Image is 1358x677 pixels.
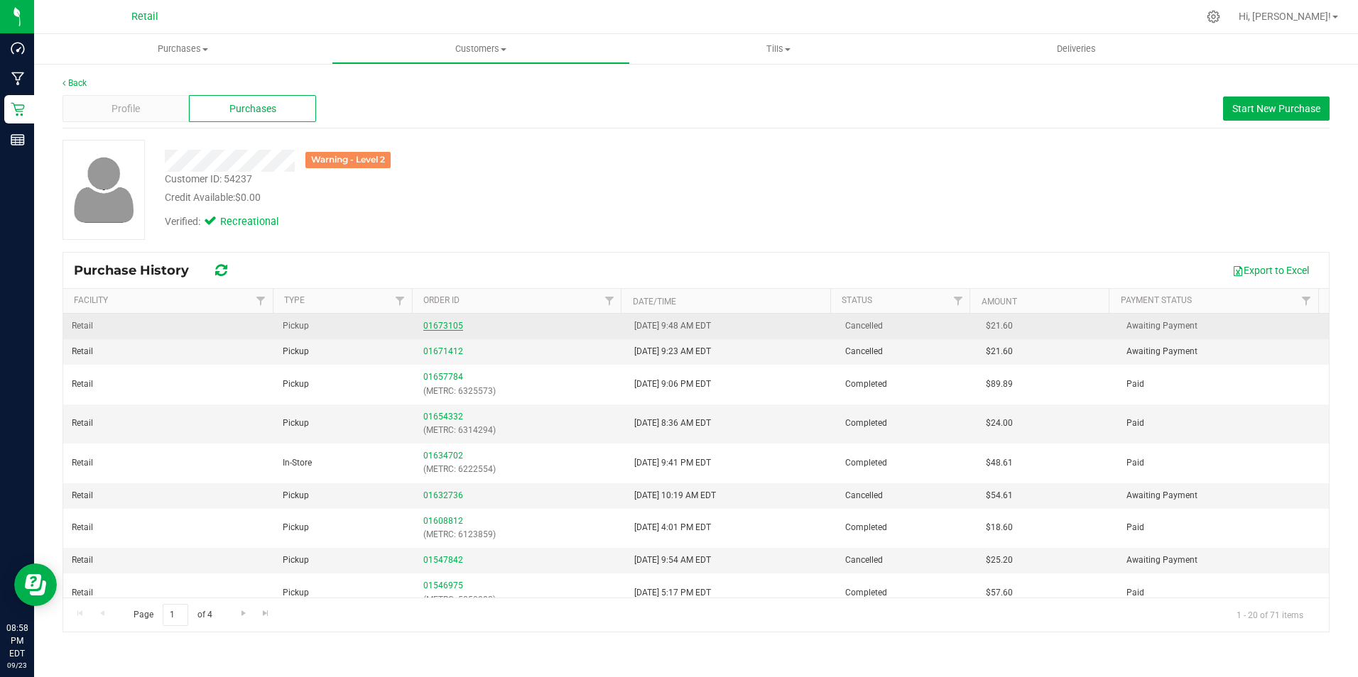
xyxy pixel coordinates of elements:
inline-svg: Dashboard [11,41,25,55]
a: Status [842,295,872,305]
span: $89.89 [986,378,1013,391]
a: Tills [630,34,928,64]
span: Paid [1126,521,1144,534]
button: Export to Excel [1223,258,1318,282]
span: Purchases [34,43,332,55]
a: 01657784 [423,372,463,382]
span: Awaiting Payment [1126,489,1197,502]
span: Awaiting Payment [1126,554,1197,567]
span: Pickup [283,378,309,391]
span: Completed [845,521,887,534]
a: Order ID [423,295,460,305]
a: Customers [332,34,629,64]
span: Paid [1126,586,1144,600]
span: Cancelled [845,489,883,502]
a: 01671412 [423,346,463,356]
a: Go to the last page [256,604,276,623]
div: Warning - Level 2 [305,152,391,168]
a: Filter [946,289,969,313]
a: Amount [982,297,1017,307]
span: $57.60 [986,586,1013,600]
span: [DATE] 9:41 PM EDT [634,456,711,470]
span: Retail [72,456,93,470]
a: Payment Status [1121,295,1192,305]
span: Completed [845,456,887,470]
input: 1 [163,604,188,626]
span: In-Store [283,456,312,470]
span: Paid [1126,378,1144,391]
span: Paid [1126,456,1144,470]
inline-svg: Reports [11,133,25,147]
a: 01654332 [423,412,463,422]
a: 01547842 [423,555,463,565]
span: Pickup [283,586,309,600]
span: Cancelled [845,345,883,358]
span: $24.00 [986,417,1013,430]
p: 09/23 [6,660,28,671]
iframe: Resource center [14,563,57,606]
span: Start New Purchase [1232,103,1320,114]
span: Pickup [283,417,309,430]
span: [DATE] 9:54 AM EDT [634,554,711,567]
a: Back [63,78,87,88]
span: [DATE] 8:36 AM EDT [634,417,711,430]
a: Deliveries [928,34,1225,64]
button: Start New Purchase [1223,97,1330,121]
span: $21.60 [986,345,1013,358]
span: Retail [72,319,93,333]
span: Retail [72,521,93,534]
span: [DATE] 9:48 AM EDT [634,319,711,333]
a: 01673105 [423,321,463,331]
a: 01546975 [423,580,463,590]
span: Customers [332,43,629,55]
span: Paid [1126,417,1144,430]
span: Retail [72,586,93,600]
p: (METRC: 5850288) [423,593,617,607]
span: Purchases [229,101,276,116]
img: user-icon.png [67,153,141,226]
a: 01634702 [423,451,463,461]
a: Filter [389,289,412,313]
span: Completed [845,378,887,391]
span: [DATE] 10:19 AM EDT [634,489,716,502]
span: Retail [72,345,93,358]
span: Recreational [220,214,277,230]
span: Cancelled [845,554,883,567]
span: Retail [72,554,93,567]
span: Retail [72,378,93,391]
span: Pickup [283,521,309,534]
span: $0.00 [235,192,261,203]
inline-svg: Retail [11,102,25,116]
span: Purchase History [74,263,203,278]
a: Go to the next page [233,604,254,623]
span: Deliveries [1038,43,1115,55]
span: $48.61 [986,456,1013,470]
span: Pickup [283,554,309,567]
span: Pickup [283,345,309,358]
span: Awaiting Payment [1126,319,1197,333]
div: Manage settings [1205,10,1222,23]
p: (METRC: 6123859) [423,528,617,541]
span: $18.60 [986,521,1013,534]
span: $25.20 [986,554,1013,567]
a: Filter [1295,289,1318,313]
span: Retail [72,417,93,430]
span: Tills [631,43,927,55]
span: $21.60 [986,319,1013,333]
span: Awaiting Payment [1126,345,1197,358]
span: Pickup [283,489,309,502]
span: $54.61 [986,489,1013,502]
p: 08:58 PM EDT [6,622,28,660]
a: Filter [249,289,272,313]
a: Type [284,295,305,305]
a: 01632736 [423,490,463,500]
a: 01608812 [423,516,463,526]
span: Completed [845,586,887,600]
a: Date/Time [633,297,676,307]
span: [DATE] 5:17 PM EDT [634,586,711,600]
p: (METRC: 6222554) [423,463,617,476]
a: Purchases [34,34,332,64]
a: Facility [74,295,108,305]
span: Completed [845,417,887,430]
a: Filter [597,289,621,313]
